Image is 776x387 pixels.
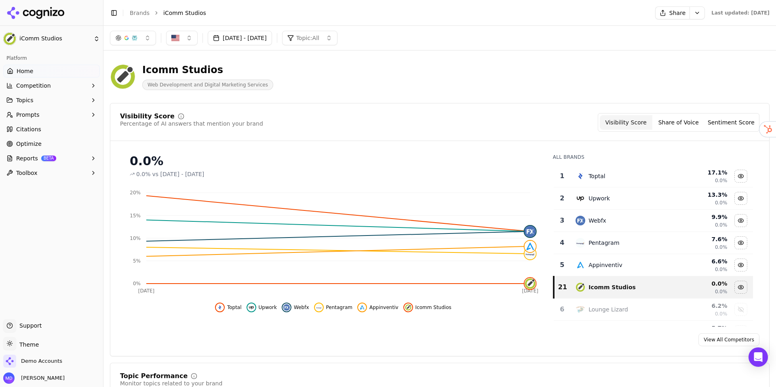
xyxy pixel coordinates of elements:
[3,65,100,78] a: Home
[296,34,319,42] span: Topic: All
[3,372,15,384] img: Melissa Dowd
[558,282,568,292] div: 21
[588,239,619,247] div: Pentagram
[120,373,188,379] div: Topic Performance
[130,213,141,219] tspan: 15%
[554,321,753,343] tr: 5.7%Show thrive internet marketing agency data
[3,108,100,121] button: Prompts
[711,10,770,16] div: Last updated: [DATE]
[557,171,568,181] div: 1
[734,325,747,338] button: Show thrive internet marketing agency data
[525,241,536,252] img: appinventiv
[259,304,277,311] span: Upwork
[734,303,747,316] button: Show lounge lizard data
[326,304,352,311] span: Pentagram
[16,96,34,104] span: Topics
[588,305,628,313] div: Lounge Lizard
[576,260,585,270] img: appinventiv
[3,79,100,92] button: Competition
[217,304,223,311] img: toptal
[247,303,277,312] button: Hide upwork data
[142,63,273,76] div: Icomm Studios
[21,358,62,365] span: Demo Accounts
[652,115,705,130] button: Share of Voice
[734,192,747,205] button: Hide upwork data
[553,154,753,160] div: All Brands
[403,303,451,312] button: Hide icomm studios data
[576,216,585,225] img: webfx
[557,305,568,314] div: 6
[18,374,65,382] span: [PERSON_NAME]
[415,304,451,311] span: Icomm Studios
[16,154,38,162] span: Reports
[130,10,150,16] a: Brands
[133,258,141,264] tspan: 5%
[522,288,538,294] tspan: [DATE]
[557,193,568,203] div: 2
[359,304,365,311] img: appinventiv
[19,35,90,42] span: iComm Studios
[554,276,753,299] tr: 21icomm studiosIcomm Studios0.0%0.0%Hide icomm studios data
[16,111,40,119] span: Prompts
[16,322,42,330] span: Support
[405,304,411,311] img: icomm studios
[557,260,568,270] div: 5
[734,170,747,183] button: Hide toptal data
[675,168,727,177] div: 17.1 %
[588,283,636,291] div: Icomm Studios
[16,125,41,133] span: Citations
[3,94,100,107] button: Topics
[734,259,747,271] button: Hide appinventiv data
[734,214,747,227] button: Hide webfx data
[3,166,100,179] button: Toolbox
[715,311,727,317] span: 0.0%
[215,303,242,312] button: Hide toptal data
[3,137,100,150] a: Optimize
[588,217,606,225] div: Webfx
[3,152,100,165] button: ReportsBETA
[3,123,100,136] a: Citations
[120,120,263,128] div: Percentage of AI answers that mention your brand
[525,248,536,259] img: pentagram
[554,232,753,254] tr: 4pentagramPentagram7.6%0.0%Hide pentagram data
[525,278,536,289] img: icomm studios
[675,302,727,310] div: 6.2 %
[130,154,537,168] div: 0.0%
[248,304,255,311] img: upwork
[3,32,16,45] img: iComm Studios
[705,115,757,130] button: Sentiment Score
[554,165,753,187] tr: 1toptalToptal17.1%0.0%Hide toptal data
[357,303,399,312] button: Hide appinventiv data
[208,31,272,45] button: [DATE] - [DATE]
[294,304,309,311] span: Webfx
[715,244,727,250] span: 0.0%
[283,304,290,311] img: webfx
[588,194,610,202] div: Upwork
[749,347,768,367] div: Open Intercom Messenger
[152,170,205,178] span: vs [DATE] - [DATE]
[16,140,42,148] span: Optimize
[675,213,727,221] div: 9.9 %
[130,9,639,17] nav: breadcrumb
[576,193,585,203] img: upwork
[675,257,727,265] div: 6.6 %
[41,156,56,161] span: BETA
[110,64,136,90] img: iComm Studios
[698,333,759,346] a: View All Competitors
[133,281,141,286] tspan: 0%
[16,82,51,90] span: Competition
[16,169,38,177] span: Toolbox
[130,190,141,196] tspan: 20%
[557,238,568,248] div: 4
[369,304,399,311] span: Appinventiv
[130,236,141,241] tspan: 10%
[715,177,727,184] span: 0.0%
[3,372,65,384] button: Open user button
[3,355,62,368] button: Open organization switcher
[16,341,39,348] span: Theme
[600,115,652,130] button: Visibility Score
[282,303,309,312] button: Hide webfx data
[734,236,747,249] button: Hide pentagram data
[163,9,206,17] span: iComm Studios
[525,226,536,237] img: webfx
